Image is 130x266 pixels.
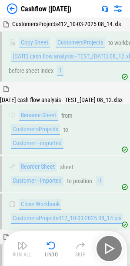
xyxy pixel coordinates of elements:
[19,199,61,210] div: Close Workbook
[96,176,103,186] div: -1
[19,110,58,121] div: Rename Sheet
[11,138,63,149] div: Customer - imported
[60,164,73,171] div: sheet
[37,238,65,259] button: Undo
[12,20,121,27] span: CustomersProjects412_10-03-2025 08_14.xls
[9,68,53,74] div: before sheet index
[67,178,92,184] div: to position
[101,5,108,12] img: Support
[11,124,60,135] div: CustomersProjects
[11,213,123,224] div: CustomersProjects412_10-03-2025 08_14.xls
[56,38,105,48] div: CustomersProjects
[21,5,71,13] div: Cashflow ([DATE])
[11,176,63,186] div: Customer - imported
[113,3,123,14] img: Settings menu
[19,38,50,48] div: Copy Sheet
[57,65,63,76] div: 1
[45,252,58,257] div: Undo
[46,240,57,251] img: Undo
[61,113,73,119] div: from
[63,126,68,133] div: to
[19,162,57,172] div: Reorder Sheet
[7,3,17,14] img: Back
